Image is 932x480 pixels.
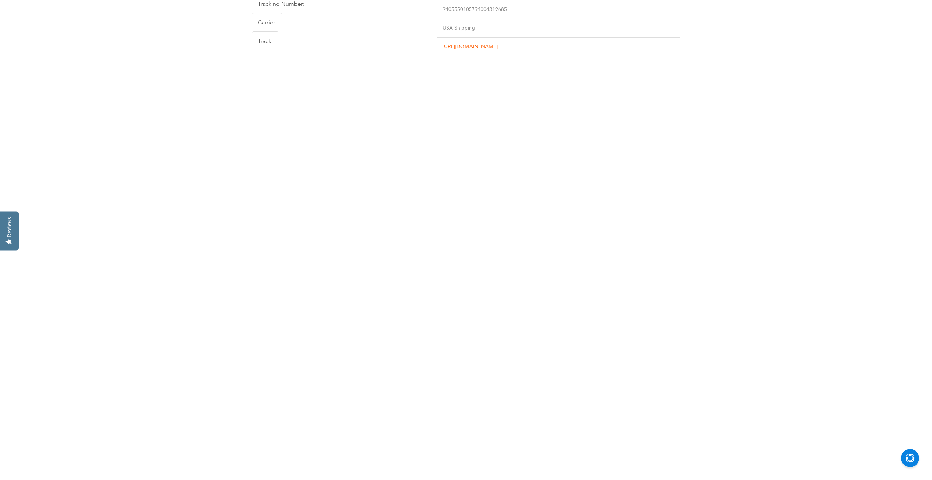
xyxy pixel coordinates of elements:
[252,13,282,32] th: Carrier:
[443,43,498,50] a: [URL][DOMAIN_NAME]
[252,31,278,51] th: Track:
[6,217,13,237] div: Reviews
[437,19,680,37] td: USA Shipping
